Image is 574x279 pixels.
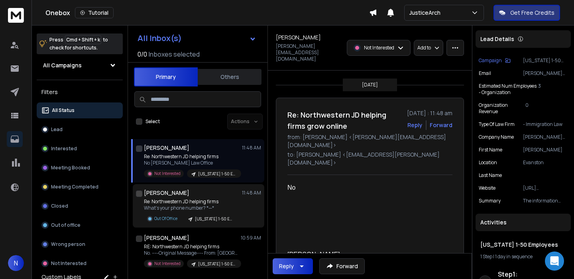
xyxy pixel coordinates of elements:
div: [PERSON_NAME] [287,250,446,259]
p: [PERSON_NAME][EMAIL_ADDRESS][DOMAIN_NAME] [276,43,342,62]
h6: Step 1 : [498,269,568,279]
p: [URL][DOMAIN_NAME] [523,185,568,191]
button: Reply [273,258,313,274]
p: Out Of Office [154,216,177,222]
p: Re: Northwestern JD helping firms [144,198,238,205]
button: Lead [37,122,123,138]
button: Out of office [37,217,123,233]
p: Meeting Booked [51,165,90,171]
div: Onebox [45,7,369,18]
span: Cmd + Shift + k [65,35,101,44]
p: Company Name [479,134,514,140]
p: Not Interested [154,261,181,267]
button: Interested [37,141,123,157]
div: Activities [476,214,571,231]
button: Closed [37,198,123,214]
p: location [479,159,497,166]
p: Not Interested [364,45,394,51]
p: Lead Details [480,35,514,43]
p: [US_STATE] 1-50 Employees [198,171,236,177]
button: All Status [37,102,123,118]
p: [US_STATE] 1-50 Employees [523,57,568,64]
p: Not Interested [51,260,86,267]
p: Email [479,70,491,77]
p: Interested [51,145,77,152]
p: [DATE] [362,82,378,88]
button: All Campaigns [37,57,123,73]
p: Press to check for shortcuts. [49,36,108,52]
p: Last Name [479,172,502,179]
h3: Filters [37,86,123,98]
h1: [PERSON_NAME] [276,33,321,41]
h1: All Campaigns [43,61,82,69]
div: Reply [279,262,294,270]
button: Forward [319,258,365,274]
p: [DATE] : 11:48 am [407,109,452,117]
label: Select [145,118,160,125]
p: Re: Northwestern JD helping firms [144,153,240,160]
p: Campaign [479,57,502,64]
button: N [8,255,24,271]
button: Others [198,68,261,86]
p: Lead [51,126,63,133]
p: No [PERSON_NAME] Law Office [144,160,240,166]
p: Out of office [51,222,81,228]
p: to: [PERSON_NAME] <[EMAIL_ADDRESS][PERSON_NAME][DOMAIN_NAME]> [287,151,452,167]
p: Evanston [523,159,568,166]
p: Summary [479,198,501,204]
button: Meeting Booked [37,160,123,176]
button: Primary [134,67,198,86]
div: Forward [430,121,452,129]
button: Not Interested [37,255,123,271]
button: Get Free Credits [493,5,560,21]
p: [PERSON_NAME] [523,147,568,153]
div: Open Intercom Messenger [545,251,564,271]
button: All Inbox(s) [131,30,263,46]
p: First Name [479,147,502,153]
button: Reply [407,121,423,129]
p: 11:48 AM [242,190,261,196]
p: [US_STATE] 1-50 Employees [198,261,236,267]
p: The information clearly states that the company is a law office specializing in [DEMOGRAPHIC_DATA... [523,198,568,204]
p: Meeting Completed [51,184,98,190]
p: [PERSON_NAME][EMAIL_ADDRESS][DOMAIN_NAME] [523,70,568,77]
h1: All Inbox(s) [138,34,182,42]
p: All Status [52,107,75,114]
p: - Immigration Law [523,121,568,128]
p: Not Interested [154,171,181,177]
p: RE: Northwestern JD helping firms [144,244,240,250]
p: [PERSON_NAME] Law Office [523,134,568,140]
p: No. -----Original Message----- From: [GEOGRAPHIC_DATA] [144,250,240,256]
button: Wrong person [37,236,123,252]
h1: [PERSON_NAME] [144,234,189,242]
p: website [479,185,495,191]
p: 3 [538,83,568,96]
p: Organization Revenue [479,102,525,115]
p: from: [PERSON_NAME] <[PERSON_NAME][EMAIL_ADDRESS][DOMAIN_NAME]> [287,133,452,149]
h1: [PERSON_NAME] [144,189,189,197]
p: Type of Law Firm [479,121,515,128]
div: | [480,253,566,260]
span: 0 / 0 [138,49,147,59]
p: 11:48 AM [242,145,261,151]
h1: [US_STATE] 1-50 Employees [480,241,566,249]
p: JusticeArch [409,9,444,17]
h3: Inboxes selected [149,49,200,59]
p: Wrong person [51,241,85,248]
p: 10:59 AM [241,235,261,241]
div: No [287,183,446,193]
button: Meeting Completed [37,179,123,195]
span: 1 day in sequence [495,253,533,260]
span: 1 Step [480,253,492,260]
h1: [PERSON_NAME] [144,144,189,152]
p: Add to [417,45,431,51]
h1: Re: Northwestern JD helping firms grow online [287,109,402,132]
p: 0 [525,102,568,115]
p: What’s your phone number? *—* [144,205,238,211]
button: Tutorial [75,7,114,18]
p: [US_STATE] 1-50 Employees [195,216,233,222]
button: Campaign [479,57,511,64]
